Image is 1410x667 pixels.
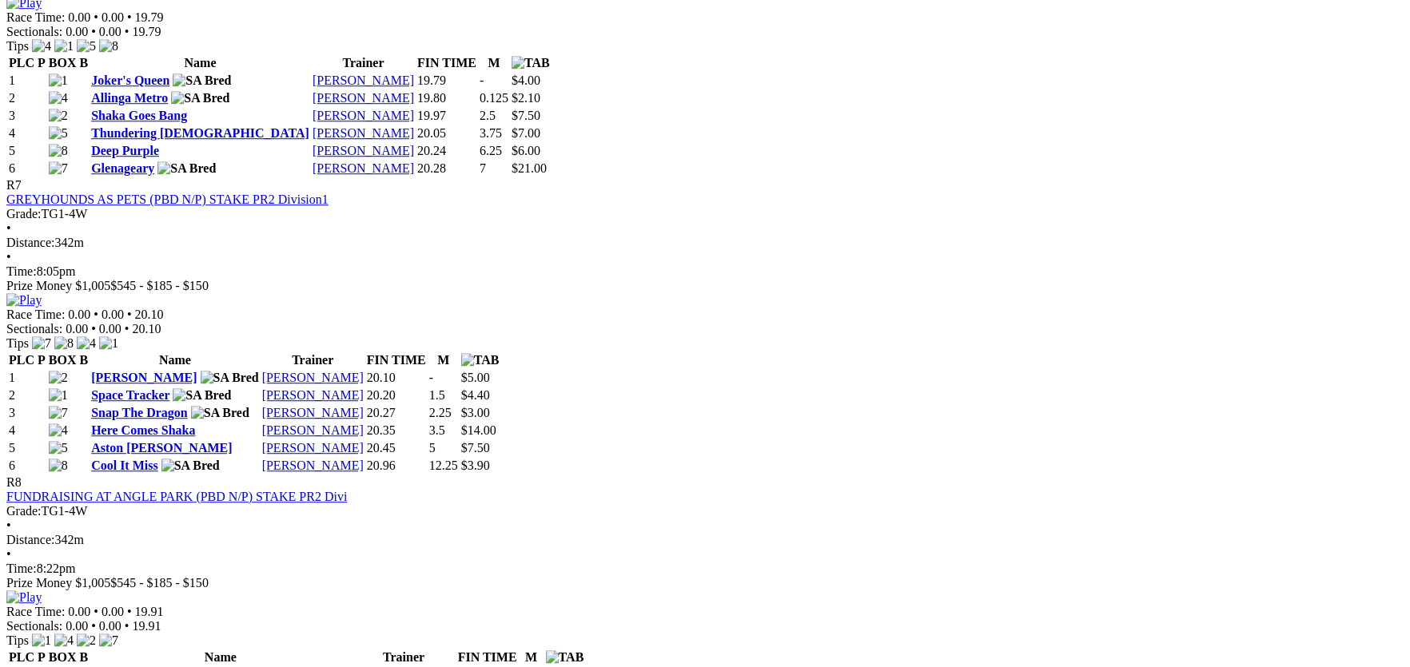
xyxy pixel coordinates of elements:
[262,459,364,472] a: [PERSON_NAME]
[125,619,129,633] span: •
[127,308,132,321] span: •
[8,440,46,456] td: 5
[480,161,486,175] text: 7
[49,353,77,367] span: BOX
[54,633,74,648] img: 4
[6,576,1404,590] div: Prize Money $1,005
[6,39,29,53] span: Tips
[461,406,490,419] span: $3.00
[6,322,62,335] span: Sectionals:
[480,144,502,157] text: 6.25
[91,144,159,157] a: Deep Purple
[49,371,68,385] img: 2
[127,10,132,24] span: •
[49,126,68,141] img: 5
[171,91,229,105] img: SA Bred
[6,308,65,321] span: Race Time:
[6,562,37,575] span: Time:
[313,109,414,122] a: [PERSON_NAME]
[6,533,54,546] span: Distance:
[125,25,129,38] span: •
[91,619,96,633] span: •
[512,109,540,122] span: $7.50
[262,406,364,419] a: [PERSON_NAME]
[110,576,209,590] span: $545 - $185 - $150
[429,371,433,384] text: -
[54,336,74,351] img: 8
[91,161,154,175] a: Glenageary
[480,73,484,87] text: -
[91,459,158,472] a: Cool It Miss
[161,459,220,473] img: SA Bred
[366,370,427,386] td: 20.10
[49,650,77,664] span: BOX
[366,440,427,456] td: 20.45
[77,633,96,648] img: 2
[79,56,88,69] span: B
[68,10,90,24] span: 0.00
[38,353,46,367] span: P
[8,370,46,386] td: 1
[99,322,121,335] span: 0.00
[8,423,46,439] td: 4
[102,10,124,24] span: 0.00
[6,193,329,206] a: GREYHOUNDS AS PETS (PBD N/P) STAKE PR2 Division1
[366,352,427,368] th: FIN TIME
[6,221,11,235] span: •
[313,161,414,175] a: [PERSON_NAME]
[461,388,490,402] span: $4.40
[9,353,34,367] span: PLC
[94,308,98,321] span: •
[262,423,364,437] a: [PERSON_NAME]
[8,90,46,106] td: 2
[416,108,477,124] td: 19.97
[313,126,414,140] a: [PERSON_NAME]
[429,406,452,419] text: 2.25
[416,90,477,106] td: 19.80
[313,91,414,105] a: [PERSON_NAME]
[512,73,540,87] span: $4.00
[480,126,502,140] text: 3.75
[8,108,46,124] td: 3
[6,475,22,489] span: R8
[99,633,118,648] img: 7
[461,423,496,437] span: $14.00
[6,236,1404,250] div: 342m
[91,109,187,122] a: Shaka Goes Bang
[6,207,1404,221] div: TG1-4W
[312,55,415,71] th: Trainer
[313,144,414,157] a: [PERSON_NAME]
[461,441,490,455] span: $7.50
[6,619,62,633] span: Sectionals:
[135,605,164,618] span: 19.91
[8,125,46,141] td: 4
[6,207,42,220] span: Grade:
[91,25,96,38] span: •
[6,10,65,24] span: Race Time:
[366,405,427,421] td: 20.27
[461,459,490,472] span: $3.90
[262,388,364,402] a: [PERSON_NAME]
[6,633,29,647] span: Tips
[49,406,68,420] img: 7
[6,504,42,518] span: Grade:
[461,353,500,367] img: TAB
[102,308,124,321] span: 0.00
[102,605,124,618] span: 0.00
[429,441,436,455] text: 5
[6,547,11,561] span: •
[546,650,584,665] img: TAB
[173,73,231,88] img: SA Bred
[66,25,88,38] span: 0.00
[66,322,88,335] span: 0.00
[77,39,96,54] img: 5
[32,633,51,648] img: 1
[6,336,29,350] span: Tips
[68,605,90,618] span: 0.00
[49,91,68,105] img: 4
[49,144,68,158] img: 8
[313,73,414,87] a: [PERSON_NAME]
[416,143,477,159] td: 20.24
[6,293,42,308] img: Play
[366,458,427,474] td: 20.96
